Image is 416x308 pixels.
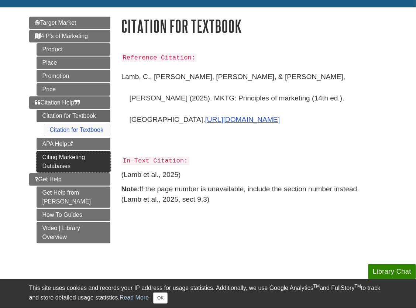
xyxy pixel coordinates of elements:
[37,209,110,221] a: How To Guides
[67,142,73,147] i: This link opens in a new window
[29,284,387,304] div: This site uses cookies and records your IP address for usage statistics. Additionally, we use Goo...
[37,138,110,150] a: APA Help
[37,110,110,122] a: Citation for Textbook
[35,20,76,26] span: Target Market
[29,17,110,29] a: Target Market
[37,151,110,172] a: Citing Marketing Databases
[29,96,110,109] a: Citation Help
[368,264,416,279] button: Library Chat
[35,176,62,182] span: Get Help
[121,184,387,205] p: If the page number is unavailable, include the section number instead. (Lamb et al., 2025, sect 9.3)
[313,284,320,289] sup: TM
[153,292,168,304] button: Close
[29,30,110,42] a: 4 P's of Marketing
[355,284,361,289] sup: TM
[121,157,189,165] code: In-Text Citation:
[35,99,80,106] span: Citation Help
[37,83,110,96] a: Price
[37,57,110,69] a: Place
[29,173,110,186] a: Get Help
[205,116,280,123] a: [URL][DOMAIN_NAME]
[29,17,110,243] div: Guide Page Menu
[35,33,88,39] span: 4 P's of Marketing
[121,170,387,180] p: (Lamb et al., 2025)
[121,185,140,193] strong: Note:
[121,66,387,151] p: Lamb, C., [PERSON_NAME], [PERSON_NAME], & [PERSON_NAME], [PERSON_NAME] (2025). MKTG: Principles o...
[37,70,110,82] a: Promotion
[50,127,104,133] a: Citation for Textbook
[37,186,110,208] a: Get Help from [PERSON_NAME]
[37,43,110,56] a: Product
[121,54,197,62] code: Reference Citation:
[121,17,387,35] h1: Citation for Textbook
[37,222,110,243] a: Video | Library Overview
[120,294,149,301] a: Read More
